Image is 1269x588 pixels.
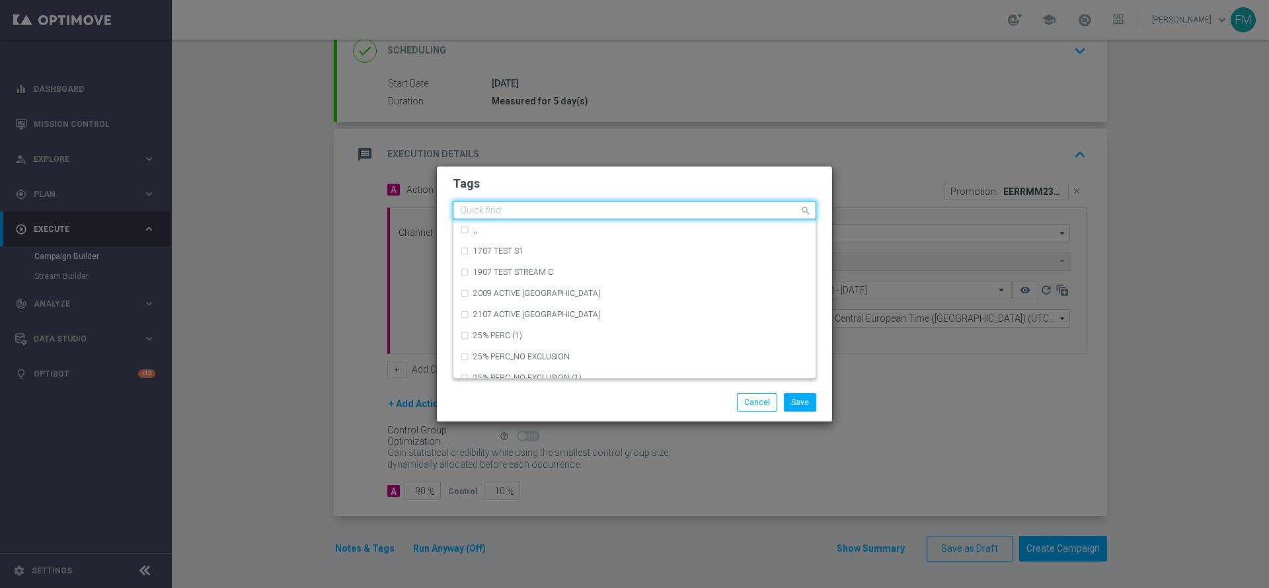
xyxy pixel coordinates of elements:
label: 1907 TEST STREAM C [473,268,553,276]
div: 25% PERC_NO EXCLUSION (1) [460,367,809,388]
div: 25% PERC_NO EXCLUSION [460,346,809,367]
label: 25% PERC_NO EXCLUSION (1) [473,374,582,382]
button: Cancel [737,393,777,412]
label: 1707 TEST S1 [473,247,523,255]
label: 2107 ACTIVE [GEOGRAPHIC_DATA] [473,311,600,318]
div: 2107 ACTIVE CASINO MARG NEG [460,304,809,325]
label: 25% PERC_NO EXCLUSION [473,353,570,361]
h2: Tags [453,176,816,192]
div: 25% PERC (1) [460,325,809,346]
button: Save [784,393,816,412]
label: 25% PERC (1) [473,332,522,340]
div: ,, [460,219,809,240]
label: 2009 ACTIVE [GEOGRAPHIC_DATA] [473,289,600,297]
ng-dropdown-panel: Options list [453,219,816,379]
div: 1907 TEST STREAM C [460,262,809,283]
div: 1707 TEST S1 [460,240,809,262]
div: 2009 ACTIVE CASINO MARG NEG [460,283,809,304]
label: ,, [473,226,477,234]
